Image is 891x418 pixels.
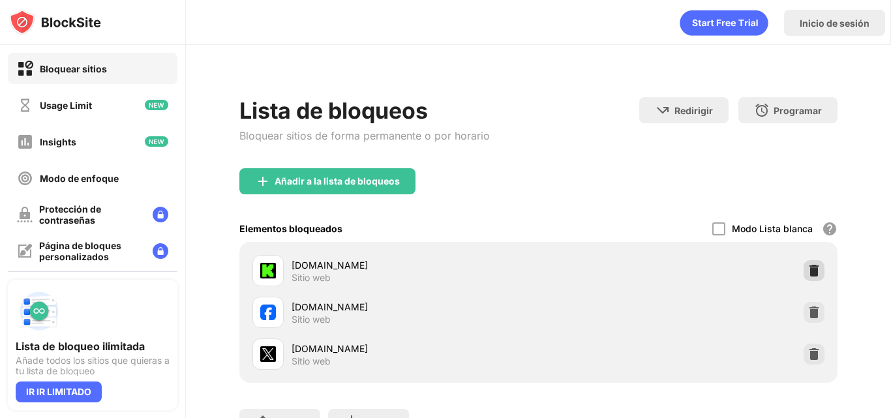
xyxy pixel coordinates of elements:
[674,105,713,116] div: Redirigir
[17,97,33,113] img: time-usage-off.svg
[239,97,490,124] div: Lista de bloqueos
[17,61,33,77] img: block-on.svg
[680,10,768,36] div: animation
[40,136,76,147] div: Insights
[292,314,331,325] div: Sitio web
[260,263,276,278] img: favicons
[40,63,107,74] div: Bloquear sitios
[774,105,822,116] div: Programar
[9,9,101,35] img: logo-blocksite.svg
[153,207,168,222] img: lock-menu.svg
[16,288,63,335] img: push-block-list.svg
[800,18,869,29] div: Inicio de sesión
[292,355,331,367] div: Sitio web
[39,240,142,262] div: Página de bloques personalizados
[17,243,33,259] img: customize-block-page-off.svg
[145,136,168,147] img: new-icon.svg
[17,134,33,150] img: insights-off.svg
[145,100,168,110] img: new-icon.svg
[17,207,33,222] img: password-protection-off.svg
[292,272,331,284] div: Sitio web
[260,346,276,362] img: favicons
[239,223,342,234] div: Elementos bloqueados
[260,305,276,320] img: favicons
[40,173,119,184] div: Modo de enfoque
[153,243,168,259] img: lock-menu.svg
[16,340,170,353] div: Lista de bloqueo ilimitada
[39,203,142,226] div: Protección de contraseñas
[17,170,33,187] img: focus-off.svg
[732,223,813,234] div: Modo Lista blanca
[292,342,539,355] div: [DOMAIN_NAME]
[292,300,539,314] div: [DOMAIN_NAME]
[239,129,490,142] div: Bloquear sitios de forma permanente o por horario
[292,258,539,272] div: [DOMAIN_NAME]
[275,176,400,187] div: Añadir a la lista de bloqueos
[16,381,102,402] div: IR IR LIMITADO
[40,100,92,111] div: Usage Limit
[16,355,170,376] div: Añade todos los sitios que quieras a tu lista de bloqueo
